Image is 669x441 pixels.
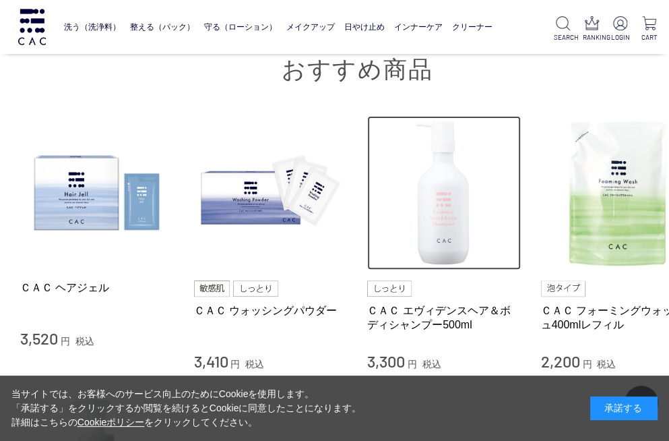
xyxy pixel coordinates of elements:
[204,13,277,41] a: 守る（ローション）
[583,16,601,42] a: RANKING
[452,13,492,41] a: クリーナー
[11,387,362,430] div: 当サイトでは、お客様へのサービス向上のためにCookieを使用します。 「承諾する」をクリックするか閲覧を続けるとCookieに同意したことになります。 詳細はこちらの をクリックしてください。
[583,32,601,42] p: RANKING
[16,9,49,45] img: logo
[554,32,572,42] p: SEARCH
[640,32,658,42] p: CART
[640,16,658,42] a: CART
[344,13,385,41] a: 日やけ止め
[611,32,629,42] p: LOGIN
[20,116,174,270] img: ＣＡＣ ヘアジェル
[367,303,521,332] a: ＣＡＣ エヴィデンスヘア＆ボディシャンプー500ml
[408,359,417,370] span: 円
[541,281,585,297] img: 泡タイプ
[286,13,335,41] a: メイクアップ
[367,281,412,297] img: しっとり
[611,16,629,42] a: LOGIN
[582,359,592,370] span: 円
[597,359,616,370] span: 税込
[422,359,441,370] span: 税込
[61,336,70,347] span: 円
[367,351,405,371] span: 3,300
[130,13,195,41] a: 整える（パック）
[245,359,264,370] span: 税込
[75,336,94,347] span: 税込
[282,54,433,82] a: おすすめ商品
[194,303,348,318] a: ＣＡＣ ウォッシングパウダー
[194,116,348,270] img: ＣＡＣ ウォッシングパウダー
[554,16,572,42] a: SEARCH
[367,116,521,270] img: ＣＡＣ エヴィデンスヘア＆ボディシャンプー500ml
[77,417,145,428] a: Cookieポリシー
[194,351,228,371] span: 3,410
[590,396,658,420] div: 承諾する
[394,13,443,41] a: インナーケア
[64,13,121,41] a: 洗う（洗浄料）
[233,281,278,297] img: しっとり
[194,281,230,297] img: 敏感肌
[230,359,240,370] span: 円
[20,328,58,348] span: 3,520
[541,351,580,371] span: 2,200
[20,281,174,295] a: ＣＡＣ ヘアジェル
